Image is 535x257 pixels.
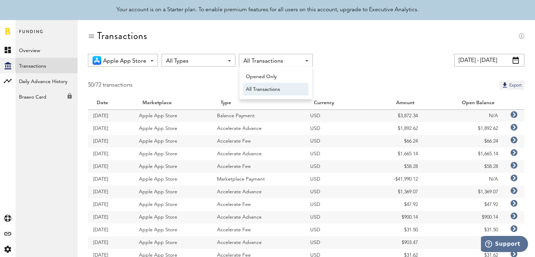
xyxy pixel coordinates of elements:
[243,55,301,67] span: All Transactions
[423,122,503,135] td: $1,892.62
[305,148,366,160] td: USD
[305,224,366,236] td: USD
[366,198,423,211] td: $47.92
[423,148,503,160] td: $1,665.14
[366,97,423,109] th: Amount
[366,224,423,236] td: $31.50
[212,211,305,224] td: Accelerate Advance
[103,55,146,67] span: Apple App Store
[15,58,77,73] a: Transactions
[305,97,366,109] th: Currency
[305,173,366,186] td: USD
[97,30,147,42] div: Transactions
[366,122,423,135] td: $1,892.62
[88,135,134,148] td: [DATE]
[134,211,212,224] td: Apple App Store
[134,224,212,236] td: Apple App Store
[19,27,44,42] span: Funding
[88,186,134,198] td: [DATE]
[212,224,305,236] td: Accelerate Fee
[423,211,503,224] td: $900.14
[88,97,134,109] th: Date
[305,236,366,249] td: USD
[423,97,503,109] th: Open Balance
[212,97,305,109] th: Type
[366,109,423,122] td: $3,872.34
[15,73,77,89] a: Daily Advance History
[88,198,134,211] td: [DATE]
[88,224,134,236] td: [DATE]
[212,135,305,148] td: Accelerate Fee
[134,148,212,160] td: Apple App Store
[88,81,133,90] div: 50/72 transactions
[134,97,212,109] th: Marketplace
[366,135,423,148] td: $66.24
[366,236,423,249] td: $903.47
[134,160,212,173] td: Apple App Store
[15,42,77,58] a: Overview
[212,186,305,198] td: Accelerate Advance
[305,186,366,198] td: USD
[305,198,366,211] td: USD
[423,198,503,211] td: $47.92
[134,173,212,186] td: Apple App Store
[88,173,134,186] td: [DATE]
[305,135,366,148] td: USD
[423,224,503,236] td: $31.50
[212,109,305,122] td: Balance Payment
[423,135,503,148] td: $66.24
[212,236,305,249] td: Accelerate Advance
[88,109,134,122] td: [DATE]
[166,55,224,67] span: All Types
[88,148,134,160] td: [DATE]
[212,122,305,135] td: Accelerate Advance
[15,89,77,101] div: Braavo Card
[246,71,306,83] span: Opened Only
[305,160,366,173] td: USD
[212,198,305,211] td: Accelerate Fee
[212,173,305,186] td: Marketplace Payment
[134,122,212,135] td: Apple App Store
[499,81,524,90] button: Export
[212,148,305,160] td: Accelerate Advance
[243,70,308,83] a: Opened Only
[88,236,134,249] td: [DATE]
[134,186,212,198] td: Apple App Store
[88,211,134,224] td: [DATE]
[366,173,423,186] td: -$41,990.12
[305,211,366,224] td: USD
[134,236,212,249] td: Apple App Store
[243,83,308,95] a: All Transactions
[246,83,306,95] span: All Transactions
[305,109,366,122] td: USD
[134,109,212,122] td: Apple App Store
[423,160,503,173] td: $58.28
[88,122,134,135] td: [DATE]
[481,236,528,253] iframe: Opens a widget where you can find more information
[366,211,423,224] td: $900.14
[93,56,101,65] img: 21.png
[366,186,423,198] td: $1,369.07
[134,198,212,211] td: Apple App Store
[501,81,508,88] img: Export
[423,236,503,249] td: $903.47
[134,135,212,148] td: Apple App Store
[423,173,503,186] td: N/A
[423,109,503,122] td: N/A
[305,122,366,135] td: USD
[423,186,503,198] td: $1,369.07
[366,160,423,173] td: $58.28
[116,6,419,14] div: Your account is on a Starter plan. To enable premium features for all users on this account, upgr...
[212,160,305,173] td: Accelerate Fee
[366,148,423,160] td: $1,665.14
[88,160,134,173] td: [DATE]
